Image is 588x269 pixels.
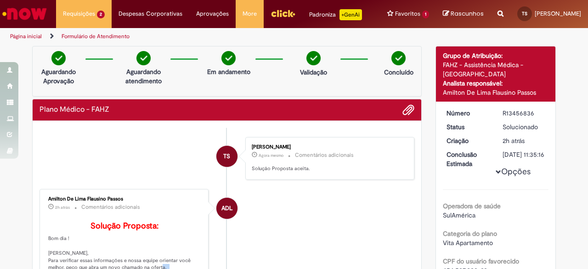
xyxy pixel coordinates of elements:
img: ServiceNow [1,5,48,23]
div: Amilton De Lima Flausino Passos [216,198,237,219]
div: Amilton De Lima Flausino Passos [48,196,201,202]
span: Aprovações [196,9,229,18]
span: 2 [97,11,105,18]
p: +GenAi [339,9,362,20]
img: check-circle-green.png [136,51,151,65]
span: [PERSON_NAME] [535,10,581,17]
div: [DATE] 11:35:16 [503,150,545,159]
span: Agora mesmo [259,153,283,158]
time: 28/08/2025 11:27:17 [55,205,70,210]
b: Categoria do plano [443,229,497,238]
b: Solução Proposta: [90,221,158,231]
img: click_logo_yellow_360x200.png [271,6,295,20]
h2: Plano Médico - FAHZ Histórico de tíquete [40,106,109,114]
a: Rascunhos [443,10,484,18]
div: 28/08/2025 10:50:10 [503,136,545,145]
span: Requisições [63,9,95,18]
div: Grupo de Atribuição: [443,51,549,60]
div: FAHZ - Assistência Médica - [GEOGRAPHIC_DATA] [443,60,549,79]
small: Comentários adicionais [81,203,140,211]
span: More [243,9,257,18]
span: Despesas Corporativas [119,9,182,18]
div: Padroniza [309,9,362,20]
span: 2h atrás [55,205,70,210]
span: TS [522,11,527,17]
span: SulAmérica [443,211,475,219]
p: Aguardando Aprovação [36,67,81,86]
span: 1 [422,11,429,18]
b: CPF do usuário favorecido [443,257,519,265]
small: Comentários adicionais [295,151,354,159]
dt: Conclusão Estimada [440,150,496,168]
p: Em andamento [207,67,250,76]
p: Solução Proposta aceita. [252,165,405,172]
div: Solucionado [503,122,545,132]
span: 2h atrás [503,137,525,145]
ul: Trilhas de página [7,28,385,45]
img: check-circle-green.png [51,51,66,65]
div: R13456836 [503,109,545,118]
time: 28/08/2025 10:50:10 [503,137,525,145]
div: [PERSON_NAME] [252,144,405,150]
p: Concluído [384,68,413,77]
span: Rascunhos [451,9,484,18]
span: Vita Apartamento [443,239,493,247]
dt: Criação [440,136,496,145]
span: TS [223,145,230,167]
b: Operadora de saúde [443,202,501,210]
p: Aguardando atendimento [121,67,166,86]
span: Favoritos [395,9,420,18]
time: 28/08/2025 13:12:19 [259,153,283,158]
div: Amilton De Lima Flausino Passos [443,88,549,97]
span: ADL [221,197,232,219]
p: Validação [300,68,327,77]
button: Adicionar anexos [402,104,414,116]
a: Página inicial [10,33,42,40]
div: Analista responsável: [443,79,549,88]
img: check-circle-green.png [306,51,321,65]
a: Formulário de Atendimento [62,33,130,40]
img: check-circle-green.png [391,51,406,65]
dt: Número [440,109,496,118]
img: check-circle-green.png [221,51,236,65]
div: Tatiane Faustino Soares [216,146,237,167]
dt: Status [440,122,496,132]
